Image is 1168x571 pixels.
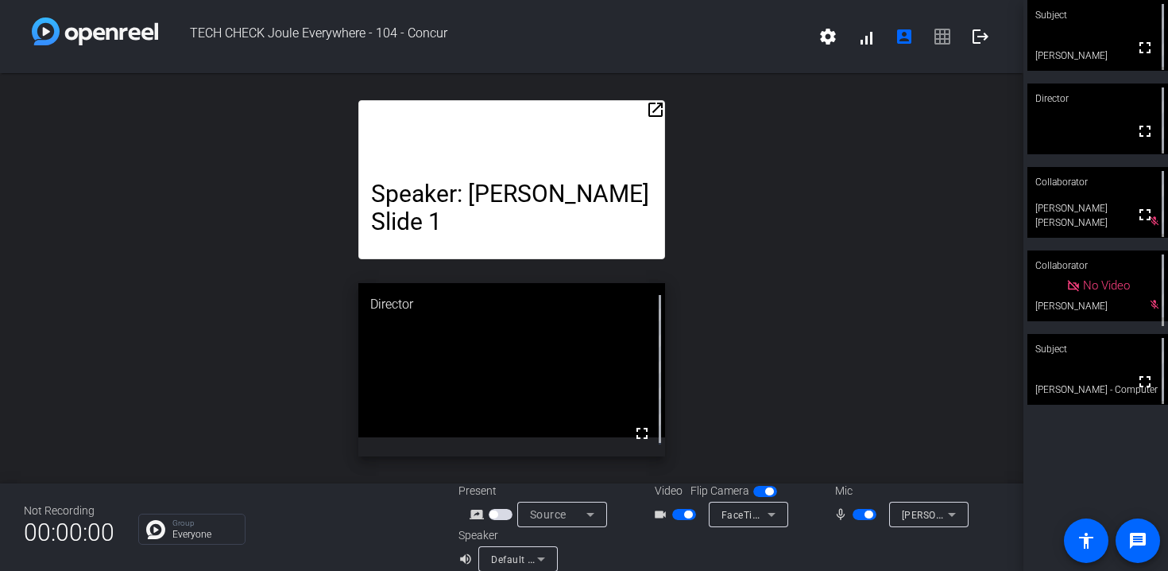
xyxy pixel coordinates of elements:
[895,27,914,46] mat-icon: account_box
[646,100,665,119] mat-icon: open_in_new
[1027,334,1168,364] div: Subject
[1083,278,1130,293] span: No Video
[172,530,237,539] p: Everyone
[491,553,716,565] span: Default - Hailey's Pixel Buds A-Series (Bluetooth)
[24,513,114,552] span: 00:00:00
[1135,372,1154,391] mat-icon: fullscreen
[358,283,665,326] div: Director
[172,519,237,527] p: Group
[819,483,978,499] div: Mic
[1077,531,1096,550] mat-icon: accessibility
[458,527,554,544] div: Speaker
[653,505,672,524] mat-icon: videocam_outline
[470,505,489,524] mat-icon: screen_share_outline
[690,483,749,499] span: Flip Camera
[371,180,652,515] p: Speaker: [PERSON_NAME] Slide 1 Hi everyone! I’m [PERSON_NAME], Product Marketing Manager at SAP C...
[847,17,885,56] button: signal_cellular_alt
[902,508,1126,521] span: [PERSON_NAME] Pixel Buds A-Series (Bluetooth)
[32,17,158,45] img: white-gradient.svg
[1135,122,1154,141] mat-icon: fullscreen
[632,424,652,443] mat-icon: fullscreen
[1135,205,1154,224] mat-icon: fullscreen
[1027,167,1168,197] div: Collaborator
[458,483,617,499] div: Present
[971,27,990,46] mat-icon: logout
[24,503,114,519] div: Not Recording
[146,520,165,539] img: Chat Icon
[721,508,884,521] span: FaceTime HD Camera (C4E1:9BFB)
[158,17,809,56] span: TECH CHECK Joule Everywhere - 104 - Concur
[818,27,837,46] mat-icon: settings
[530,508,567,521] span: Source
[1128,531,1147,550] mat-icon: message
[833,505,853,524] mat-icon: mic_none
[1027,84,1168,114] div: Director
[655,483,683,499] span: Video
[458,550,478,569] mat-icon: volume_up
[1135,38,1154,57] mat-icon: fullscreen
[1027,251,1168,281] div: Collaborator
